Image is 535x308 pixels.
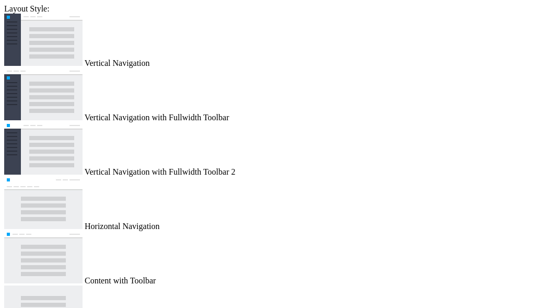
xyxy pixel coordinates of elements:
img: vertical-nav-with-full-toolbar-2.jpg [4,122,83,175]
span: Horizontal Navigation [85,222,160,231]
span: Content with Toolbar [85,276,156,285]
span: Vertical Navigation with Fullwidth Toolbar [85,113,229,122]
img: horizontal-nav.jpg [4,177,83,229]
md-radio-button: Horizontal Navigation [4,177,531,231]
span: Vertical Navigation [85,59,150,67]
span: Vertical Navigation with Fullwidth Toolbar 2 [85,167,236,176]
md-radio-button: Content with Toolbar [4,231,531,286]
div: Layout Style: [4,4,531,14]
img: content-with-toolbar.jpg [4,231,83,283]
md-radio-button: Vertical Navigation [4,14,531,68]
img: vertical-nav.jpg [4,14,83,66]
img: vertical-nav-with-full-toolbar.jpg [4,68,83,120]
md-radio-button: Vertical Navigation with Fullwidth Toolbar 2 [4,122,531,177]
md-radio-button: Vertical Navigation with Fullwidth Toolbar [4,68,531,122]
